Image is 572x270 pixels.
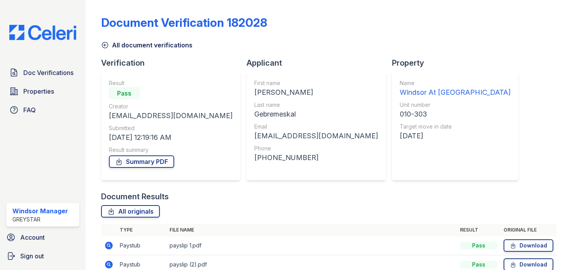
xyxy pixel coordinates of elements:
[500,224,556,236] th: Original file
[504,239,553,252] a: Download
[101,16,267,30] div: Document Verification 182028
[117,224,166,236] th: Type
[101,57,247,68] div: Verification
[400,79,511,87] div: Name
[166,224,457,236] th: File name
[254,79,378,87] div: First name
[254,123,378,131] div: Email
[109,155,174,168] a: Summary PDF
[400,109,511,120] div: 010-303
[101,191,169,202] div: Document Results
[23,68,73,77] span: Doc Verifications
[247,57,392,68] div: Applicant
[117,236,166,255] td: Paystub
[109,146,233,154] div: Result summary
[254,152,378,163] div: [PHONE_NUMBER]
[23,105,36,115] span: FAQ
[457,224,500,236] th: Result
[539,239,564,262] iframe: chat widget
[101,205,160,218] a: All originals
[460,242,497,249] div: Pass
[400,101,511,109] div: Unit number
[109,103,233,110] div: Creator
[109,87,140,99] div: Pass
[460,261,497,268] div: Pass
[20,233,45,242] span: Account
[109,132,233,143] div: [DATE] 12:19:16 AM
[109,124,233,132] div: Submitted
[12,206,68,216] div: Windsor Manager
[3,230,82,245] a: Account
[23,87,54,96] span: Properties
[6,65,79,80] a: Doc Verifications
[254,101,378,109] div: Last name
[109,79,233,87] div: Result
[254,87,378,98] div: [PERSON_NAME]
[3,248,82,264] a: Sign out
[12,216,68,223] div: Greystar
[392,57,525,68] div: Property
[254,109,378,120] div: Gebremeskal
[6,84,79,99] a: Properties
[400,87,511,98] div: Windsor At [GEOGRAPHIC_DATA]
[166,236,457,255] td: payslip 1.pdf
[6,102,79,118] a: FAQ
[101,40,192,50] a: All document verifications
[3,25,82,40] img: CE_Logo_Blue-a8612792a0a2168367f1c8372b55b34899dd931a85d93a1a3d3e32e68fde9ad4.png
[109,110,233,121] div: [EMAIL_ADDRESS][DOMAIN_NAME]
[400,123,511,131] div: Target move in date
[20,251,44,261] span: Sign out
[254,131,378,141] div: [EMAIL_ADDRESS][DOMAIN_NAME]
[254,145,378,152] div: Phone
[400,79,511,98] a: Name Windsor At [GEOGRAPHIC_DATA]
[400,131,511,141] div: [DATE]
